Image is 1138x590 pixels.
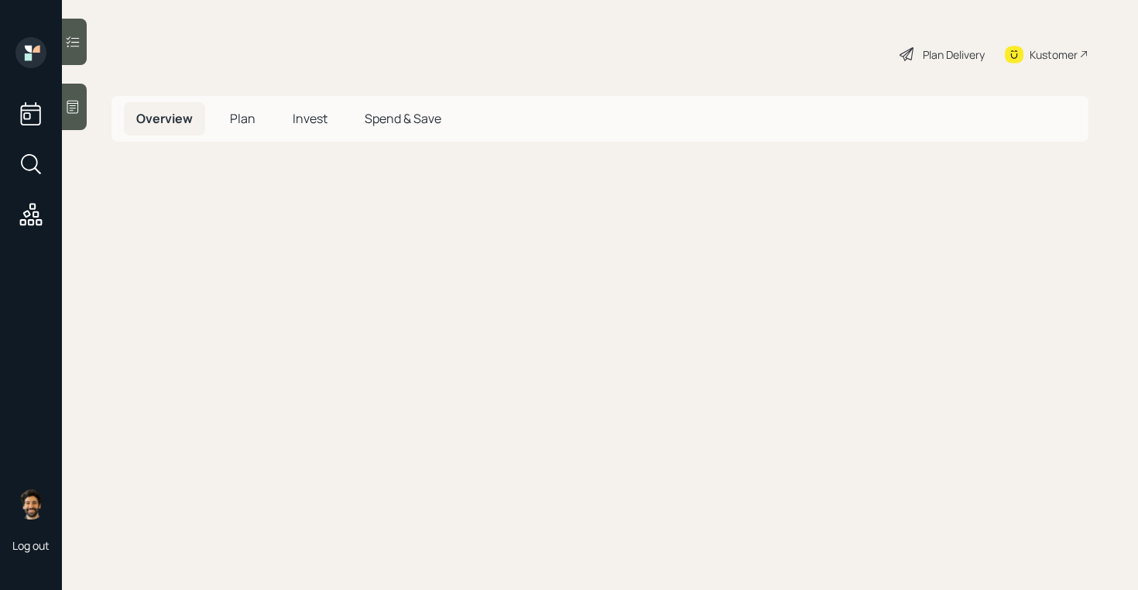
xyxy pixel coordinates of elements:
[1030,46,1078,63] div: Kustomer
[230,110,255,127] span: Plan
[365,110,441,127] span: Spend & Save
[12,538,50,553] div: Log out
[923,46,985,63] div: Plan Delivery
[293,110,327,127] span: Invest
[15,489,46,520] img: eric-schwartz-headshot.png
[136,110,193,127] span: Overview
